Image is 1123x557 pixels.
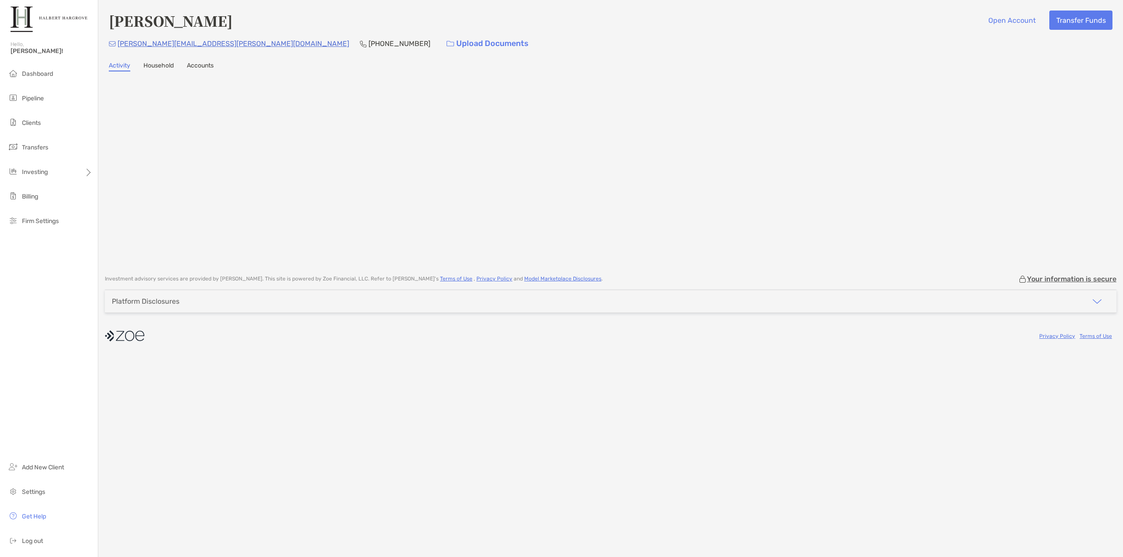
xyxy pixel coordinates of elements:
p: [PHONE_NUMBER] [368,38,430,49]
span: Pipeline [22,95,44,102]
img: settings icon [8,486,18,497]
img: clients icon [8,117,18,128]
span: Clients [22,119,41,127]
img: icon arrow [1092,296,1102,307]
img: transfers icon [8,142,18,152]
button: Open Account [981,11,1042,30]
a: Terms of Use [440,276,472,282]
a: Privacy Policy [476,276,512,282]
span: Settings [22,488,45,496]
img: get-help icon [8,511,18,521]
span: Billing [22,193,38,200]
img: investing icon [8,166,18,177]
span: Add New Client [22,464,64,471]
div: Platform Disclosures [112,297,179,305]
span: [PERSON_NAME]! [11,47,93,55]
img: dashboard icon [8,68,18,78]
img: Email Icon [109,41,116,46]
img: firm-settings icon [8,215,18,226]
img: Zoe Logo [11,4,87,35]
img: button icon [447,41,454,47]
button: Transfer Funds [1049,11,1112,30]
img: company logo [105,326,144,346]
h4: [PERSON_NAME] [109,11,232,31]
a: Privacy Policy [1039,333,1075,339]
img: billing icon [8,191,18,201]
img: pipeline icon [8,92,18,103]
a: Household [143,62,174,71]
img: add_new_client icon [8,461,18,472]
span: Get Help [22,513,46,520]
p: [PERSON_NAME][EMAIL_ADDRESS][PERSON_NAME][DOMAIN_NAME] [118,38,349,49]
a: Terms of Use [1080,333,1112,339]
span: Transfers [22,144,48,151]
img: Phone Icon [360,40,367,47]
a: Activity [109,62,130,71]
img: logout icon [8,535,18,546]
p: Your information is secure [1027,275,1116,283]
p: Investment advisory services are provided by [PERSON_NAME] . This site is powered by Zoe Financia... [105,276,603,282]
a: Accounts [187,62,214,71]
a: Upload Documents [441,34,534,53]
a: Model Marketplace Disclosures [524,276,601,282]
span: Investing [22,168,48,176]
span: Log out [22,537,43,545]
span: Dashboard [22,70,53,78]
span: Firm Settings [22,217,59,225]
